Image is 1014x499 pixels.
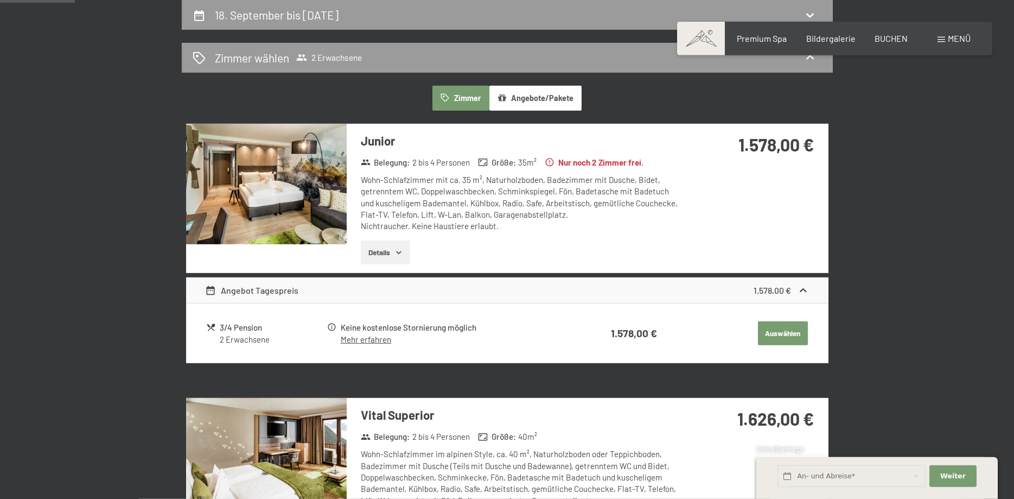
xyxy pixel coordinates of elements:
strong: Nur noch 2 Zimmer frei. [545,157,643,168]
strong: Größe : [478,431,516,443]
strong: 1.578,00 € [738,134,814,155]
div: Keine kostenlose Stornierung möglich [341,321,566,334]
span: 40 m² [518,431,537,443]
div: 2 Erwachsene [220,334,326,345]
span: Menü [948,33,971,43]
span: Schnellanfrage [756,445,803,453]
strong: Belegung : [361,157,410,168]
span: 35 m² [518,157,537,168]
strong: Größe : [478,157,516,168]
a: BUCHEN [875,33,908,43]
button: Angebote/Pakete [489,86,582,111]
span: 2 bis 4 Personen [412,431,470,443]
img: mss_renderimg.php [186,124,347,244]
button: Weiter [929,465,976,488]
div: Angebot Tagespreis [205,284,298,297]
button: Zimmer [432,86,489,111]
strong: Belegung : [361,431,410,443]
a: Bildergalerie [806,33,856,43]
div: Wohn-Schlafzimmer mit ca. 35 m², Naturholzboden, Badezimmer mit Dusche, Bidet, getrenntem WC, Dop... [361,174,684,232]
span: Weiter [940,471,966,481]
span: 2 Erwachsene [296,52,362,63]
span: 2 bis 4 Personen [412,157,470,168]
a: Premium Spa [737,33,787,43]
strong: 1.578,00 € [754,285,791,295]
div: 3/4 Pension [220,321,326,334]
h2: Zimmer wählen [215,50,289,66]
button: Details [361,241,410,264]
strong: 1.626,00 € [737,408,814,429]
h2: 18. September bis [DATE] [215,8,339,22]
div: Angebot Tagespreis1.578,00 € [186,277,828,304]
h3: Junior [361,132,684,149]
button: Auswählen [758,321,808,345]
a: Mehr erfahren [341,334,391,344]
strong: 1.578,00 € [611,327,657,339]
h3: Vital Superior [361,407,684,424]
